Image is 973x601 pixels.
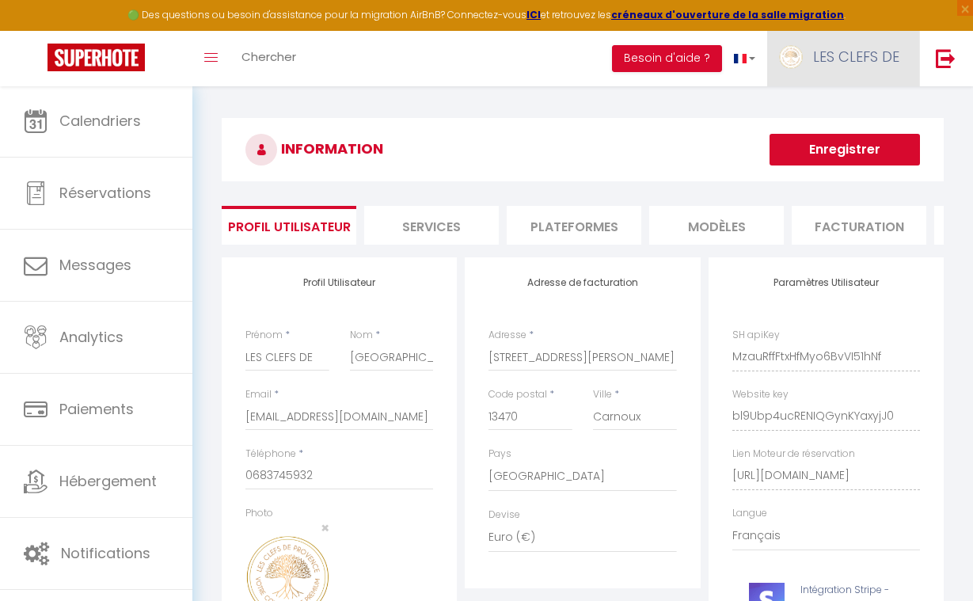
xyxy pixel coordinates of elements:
[593,387,612,402] label: Ville
[222,118,944,181] h3: INFORMATION
[488,387,547,402] label: Code postal
[611,8,844,21] a: créneaux d'ouverture de la salle migration
[230,31,308,86] a: Chercher
[245,277,433,288] h4: Profil Utilisateur
[61,543,150,563] span: Notifications
[222,206,356,245] li: Profil Utilisateur
[488,277,676,288] h4: Adresse de facturation
[364,206,499,245] li: Services
[526,8,541,21] a: ICI
[59,399,134,419] span: Paiements
[507,206,641,245] li: Plateformes
[792,206,926,245] li: Facturation
[488,508,520,523] label: Devise
[245,328,283,343] label: Prénom
[245,447,296,462] label: Téléphone
[612,45,722,72] button: Besoin d'aide ?
[13,6,60,54] button: Ouvrir le widget de chat LiveChat
[321,518,329,538] span: ×
[813,47,899,67] span: LES CLEFS DE
[732,277,920,288] h4: Paramètres Utilisateur
[350,328,373,343] label: Nom
[732,387,789,402] label: Website key
[767,31,919,86] a: ... LES CLEFS DE
[779,45,803,69] img: ...
[732,506,767,521] label: Langue
[488,447,511,462] label: Pays
[770,134,920,165] button: Enregistrer
[241,48,296,65] span: Chercher
[59,183,151,203] span: Réservations
[649,206,784,245] li: MODÈLES
[59,111,141,131] span: Calendriers
[732,328,780,343] label: SH apiKey
[321,521,329,535] button: Close
[245,506,273,521] label: Photo
[59,255,131,275] span: Messages
[732,447,855,462] label: Lien Moteur de réservation
[48,44,145,71] img: Super Booking
[59,471,157,491] span: Hébergement
[59,327,124,347] span: Analytics
[245,387,272,402] label: Email
[488,328,526,343] label: Adresse
[936,48,956,68] img: logout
